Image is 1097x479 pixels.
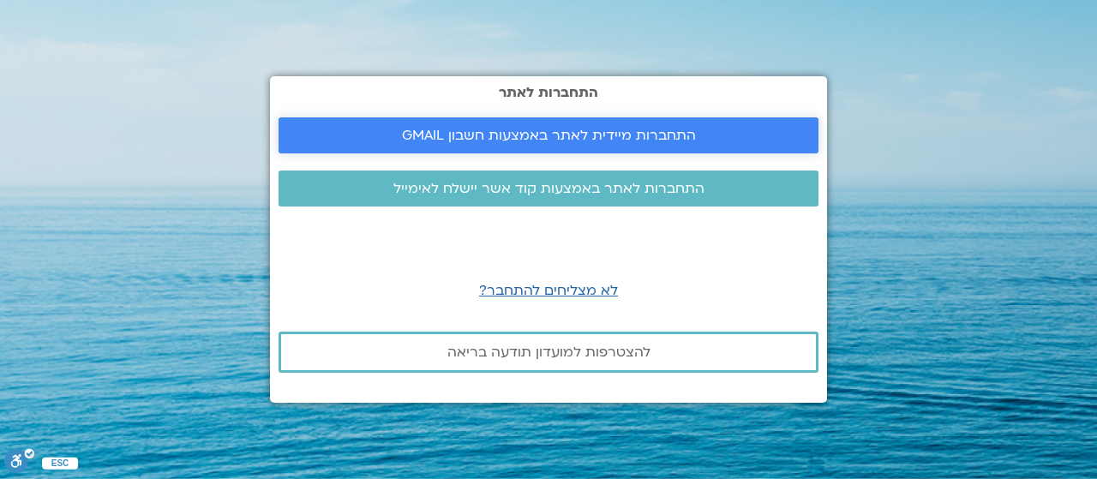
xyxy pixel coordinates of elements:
[447,344,650,360] span: להצטרפות למועדון תודעה בריאה
[279,117,818,153] a: התחברות מיידית לאתר באמצעות חשבון GMAIL
[479,281,618,300] a: לא מצליחים להתחבר?
[279,332,818,373] a: להצטרפות למועדון תודעה בריאה
[279,85,818,100] h2: התחברות לאתר
[393,181,704,196] span: התחברות לאתר באמצעות קוד אשר יישלח לאימייל
[279,171,818,207] a: התחברות לאתר באמצעות קוד אשר יישלח לאימייל
[402,128,696,143] span: התחברות מיידית לאתר באמצעות חשבון GMAIL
